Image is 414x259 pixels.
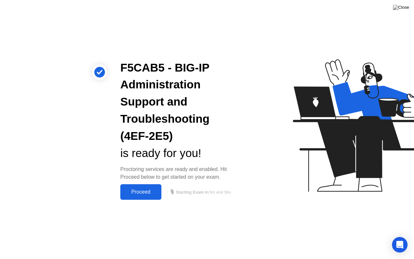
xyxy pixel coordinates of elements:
[209,190,231,195] span: 5m and 56s
[120,145,241,162] div: is ready for you!
[120,184,161,200] button: Proceed
[120,165,241,181] div: Proctoring services are ready and enabled. Hit Proceed below to get started on your exam.
[392,237,408,253] div: Open Intercom Messenger
[120,59,241,145] div: F5CAB5 - BIG-IP Administration Support and Troubleshooting (4EF-2E5)
[165,186,241,198] button: Starting Exam in5m and 56s
[122,189,159,195] div: Proceed
[393,5,409,10] img: Close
